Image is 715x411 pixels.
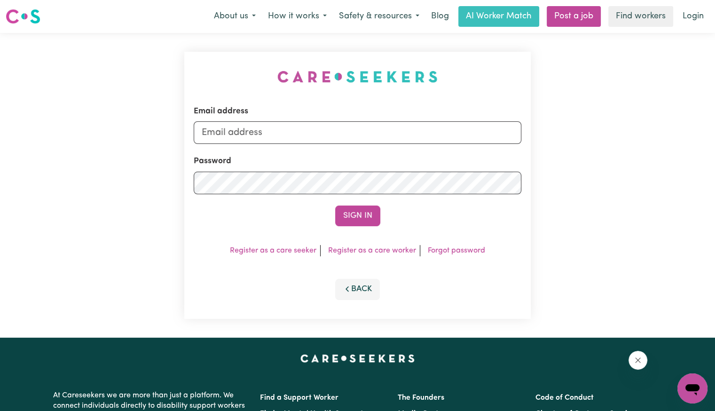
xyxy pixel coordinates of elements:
input: Email address [194,121,521,144]
iframe: Close message [629,351,647,370]
button: About us [208,7,262,26]
iframe: Button to launch messaging window [677,373,707,403]
a: Code of Conduct [535,394,594,402]
button: Back [335,279,380,300]
span: Need any help? [6,7,57,14]
a: Forgot password [428,247,485,254]
a: Register as a care worker [328,247,416,254]
a: Careseekers logo [6,6,40,27]
a: Find a Support Worker [260,394,338,402]
button: How it works [262,7,333,26]
button: Safety & resources [333,7,425,26]
img: Careseekers logo [6,8,40,25]
label: Email address [194,105,248,118]
button: Sign In [335,205,380,226]
a: Post a job [547,6,601,27]
label: Password [194,155,231,167]
a: AI Worker Match [458,6,539,27]
a: Careseekers home page [300,355,415,362]
a: Login [677,6,709,27]
a: The Founders [398,394,444,402]
a: Blog [425,6,455,27]
a: Find workers [608,6,673,27]
a: Register as a care seeker [230,247,316,254]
